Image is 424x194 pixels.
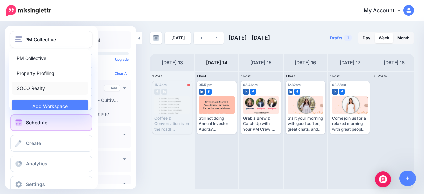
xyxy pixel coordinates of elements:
span: PM Collective [25,36,56,43]
span: 12:32pm [288,83,301,87]
span: [DATE] - [DATE] [229,34,270,41]
img: linkedin-square.png [199,89,205,95]
img: facebook-square.png [294,89,300,95]
h4: [DATE] 15 [250,59,272,67]
div: Come join us for a relaxed morning with great people, real conversations, and (of course) a solid... [332,116,368,132]
a: SOCO Realty [12,82,88,95]
a: Schedule [10,114,92,131]
a: Settings [10,176,92,193]
span: Schedule [26,120,47,125]
a: PM Collective [12,52,88,65]
img: Missinglettr [6,5,51,16]
span: 1 Post [152,74,162,78]
span: 1 Post [330,74,340,78]
button: PM Collective [10,31,92,48]
a: Month [394,33,413,43]
a: [DATE] [165,32,191,44]
a: Property Profiling [12,67,88,80]
span: 0 Posts [374,74,387,78]
span: 1 [344,35,352,41]
a: Day [359,33,374,43]
div: Start your morning with good coffee, great chats, and genuine connections with fellow property ma... [288,116,323,132]
span: 1 Post [197,74,206,78]
span: Create [26,140,41,146]
span: Settings [26,181,45,187]
img: facebook-grey-square.png [154,89,160,95]
span: 1 Post [241,74,251,78]
a: Week [375,33,393,43]
div: Open Intercom Messenger [375,171,391,187]
a: Analytics [10,156,92,172]
img: facebook-square.png [206,89,212,95]
span: Analytics [26,161,47,166]
a: Create [10,135,92,152]
a: Upgrade [115,57,129,61]
h4: [DATE] 13 [162,59,183,67]
a: Clear All [115,71,129,75]
span: 1 Post [286,74,295,78]
a: Add [104,85,120,91]
h4: [DATE] 14 [206,59,227,67]
span: 02:33am [332,83,346,87]
img: calendar-grey-darker.png [153,35,159,41]
a: My Account [357,3,414,19]
div: Grab a Brew & Catch Up with Your PM Crew! Hosted by [PERSON_NAME] from Harcourts and proudly spon... [243,116,279,132]
h4: [DATE] 16 [295,59,316,67]
span: 11:14am [154,83,167,87]
span: 05:51pm [199,83,212,87]
img: linkedin-square.png [332,89,338,95]
img: linkedin-square.png [288,89,293,95]
div: Still not doing Annual Investor Audits? The industry has already started to move to Investor Audi... [199,116,235,132]
a: Add Workspace [12,100,88,113]
img: facebook-square.png [250,89,256,95]
img: menu.png [15,36,22,42]
img: linkedin-square.png [243,89,249,95]
div: Coffee & Conversation is on the road! We’re bringing good chats, great company, and warm brews ac... [154,116,190,132]
span: Drafts [330,36,342,40]
img: facebook-square.png [339,89,345,95]
h4: [DATE] 17 [340,59,360,67]
a: Drafts1 [326,32,356,44]
img: linkedin-grey-square.png [161,89,167,95]
h4: [DATE] 18 [384,59,405,67]
span: 03:46am [243,83,258,87]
